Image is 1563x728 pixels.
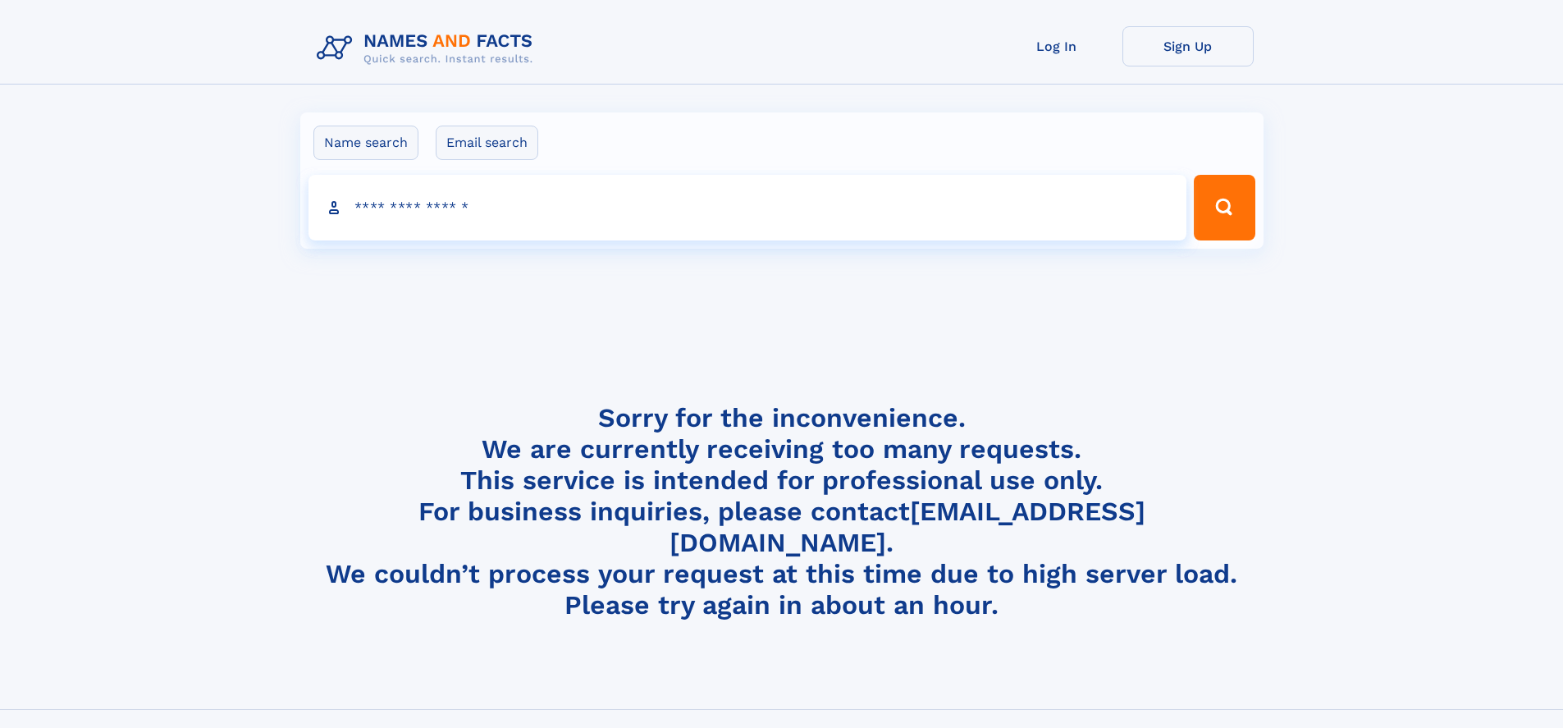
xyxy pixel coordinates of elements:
[991,26,1122,66] a: Log In
[1194,175,1255,240] button: Search Button
[1122,26,1254,66] a: Sign Up
[308,175,1187,240] input: search input
[310,26,546,71] img: Logo Names and Facts
[313,126,418,160] label: Name search
[670,496,1145,558] a: [EMAIL_ADDRESS][DOMAIN_NAME]
[310,402,1254,621] h4: Sorry for the inconvenience. We are currently receiving too many requests. This service is intend...
[436,126,538,160] label: Email search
